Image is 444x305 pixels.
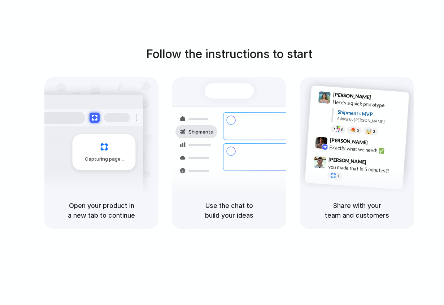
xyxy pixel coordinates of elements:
span: Capturing page [85,156,125,163]
span: 9:41 AM [373,94,388,103]
span: Shipments [188,128,213,136]
div: 🤯 [366,128,372,134]
span: 5 [357,128,359,132]
h5: Share with your team and customers [309,201,405,220]
div: Added by [PERSON_NAME] [337,116,403,126]
div: you made that in 5 minutes?! [328,163,400,175]
span: [PERSON_NAME] [328,156,367,166]
div: Shipments MVP [337,108,404,120]
h1: Follow the instructions to start [146,45,312,63]
span: 3 [373,130,375,134]
span: 1 [337,174,340,178]
span: 9:42 AM [370,140,385,148]
span: 9:47 AM [369,159,383,167]
h5: Use the chat to build your ideas [181,201,278,220]
div: Here's a quick prototype [332,98,405,110]
h5: Open your product in a new tab to continue [53,201,150,220]
span: 8 [340,127,343,131]
div: Exactly what we need! ✅ [329,144,401,156]
span: [PERSON_NAME] [330,136,368,147]
span: [PERSON_NAME] [333,91,371,101]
